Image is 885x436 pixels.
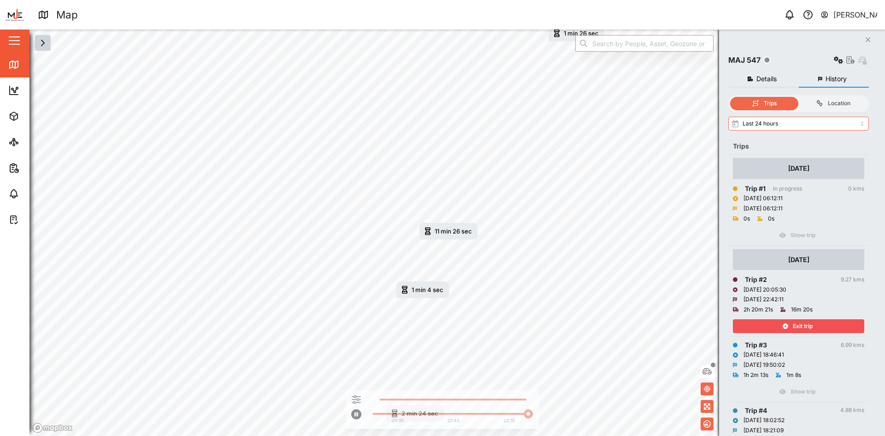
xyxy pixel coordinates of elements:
[833,9,878,21] div: [PERSON_NAME]
[743,286,786,294] div: [DATE] 20:05:30
[448,417,459,424] div: 21:43
[743,215,750,223] div: 0s
[848,185,864,193] div: 0 kms
[24,137,46,147] div: Sites
[786,371,801,380] div: 1m 8s
[743,361,785,370] div: [DATE] 19:50:02
[820,8,878,21] button: [PERSON_NAME]
[503,417,515,424] div: 22:15
[435,228,472,234] div: 11 min 26 sec
[788,163,809,173] div: [DATE]
[728,54,761,66] div: MAJ 547
[793,320,813,333] span: Exit trip
[743,204,783,213] div: [DATE] 06:12:11
[841,341,864,350] div: 6.99 kms
[549,25,604,42] div: Map marker
[24,189,53,199] div: Alarms
[564,30,599,36] div: 1 min 26 sec
[419,223,478,239] div: Map marker
[826,76,847,82] span: History
[788,255,809,265] div: [DATE]
[756,76,777,82] span: Details
[396,281,449,298] div: Map marker
[745,340,767,350] div: Trip # 3
[5,5,25,25] img: Main Logo
[768,215,774,223] div: 0s
[745,184,766,194] div: Trip # 1
[743,426,784,435] div: [DATE] 18:21:09
[412,287,443,293] div: 1 min 4 sec
[24,163,55,173] div: Reports
[575,35,714,52] input: Search by People, Asset, Geozone or Place
[743,305,773,314] div: 2h 20m 21s
[24,215,49,225] div: Tasks
[764,99,777,108] div: Trips
[828,99,850,108] div: Location
[791,305,813,314] div: 16m 20s
[24,60,45,70] div: Map
[840,406,864,415] div: 4.88 kms
[743,351,784,359] div: [DATE] 18:46:41
[841,275,864,284] div: 9.27 kms
[733,141,864,151] div: Trips
[728,117,869,131] input: Select range
[745,406,767,416] div: Trip # 4
[743,194,783,203] div: [DATE] 06:12:11
[32,423,73,433] a: Mapbox logo
[56,7,78,23] div: Map
[29,30,885,436] canvas: Map
[773,185,802,193] div: In progress
[745,275,767,285] div: Trip # 2
[743,295,784,304] div: [DATE] 22:42:11
[743,416,785,425] div: [DATE] 18:02:52
[743,371,768,380] div: 1h 2m 13s
[733,319,864,333] button: Exit trip
[24,85,65,96] div: Dashboard
[24,111,53,121] div: Assets
[391,417,404,424] div: 20:35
